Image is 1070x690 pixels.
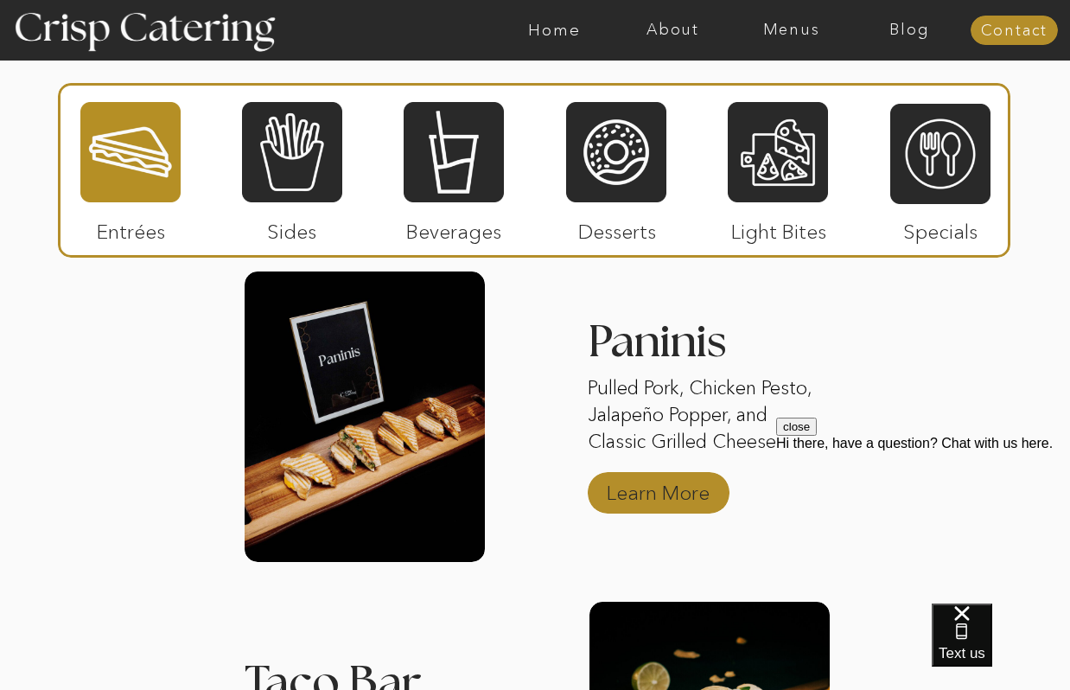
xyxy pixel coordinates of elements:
[971,22,1058,40] a: Contact
[932,604,1070,690] iframe: podium webchat widget bubble
[73,202,188,252] p: Entrées
[721,202,836,252] p: Light Bites
[614,22,732,39] a: About
[234,202,349,252] p: Sides
[732,22,850,39] a: Menus
[495,22,614,39] a: Home
[396,202,511,252] p: Beverages
[850,22,969,39] a: Blog
[588,320,828,375] h3: Paninis
[245,661,485,682] h3: Taco Bar
[776,418,1070,625] iframe: podium webchat widget prompt
[559,202,674,252] p: Desserts
[601,463,716,514] a: Learn More
[588,375,828,458] p: Pulled Pork, Chicken Pesto, Jalapeño Popper, and Classic Grilled Cheese
[882,202,997,252] p: Specials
